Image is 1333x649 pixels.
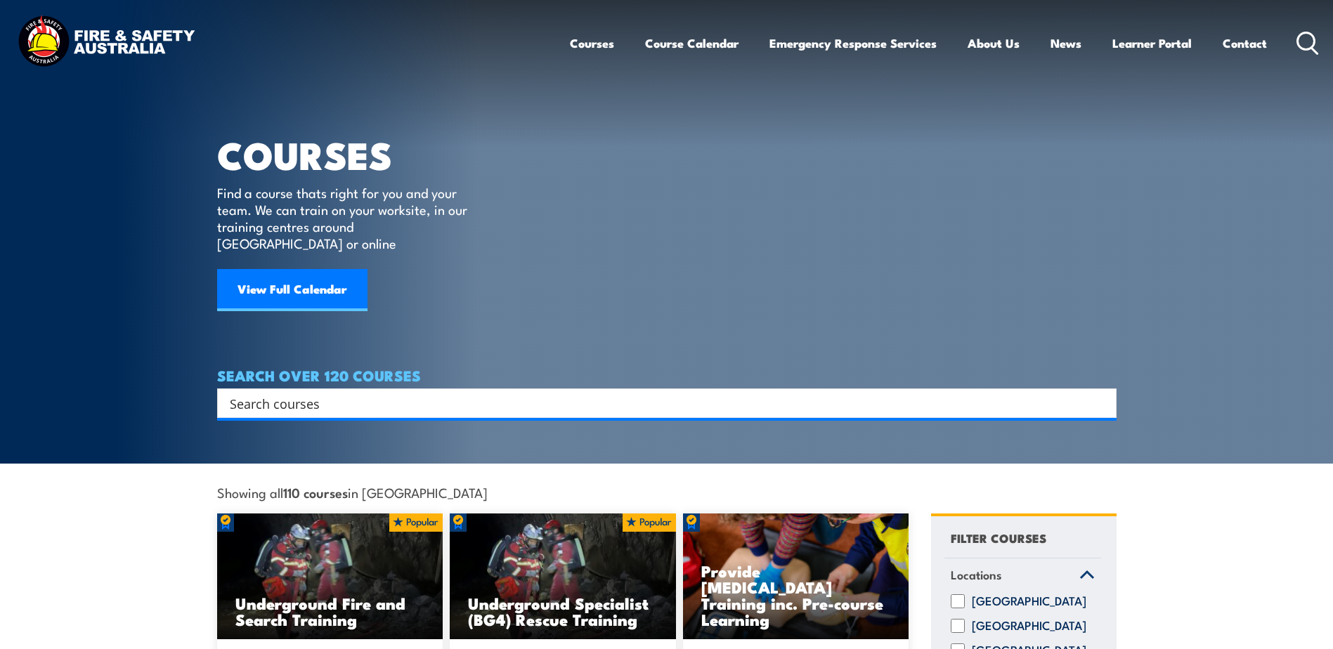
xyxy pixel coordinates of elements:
h3: Underground Specialist (BG4) Rescue Training [468,595,658,627]
label: [GEOGRAPHIC_DATA] [972,619,1086,633]
label: [GEOGRAPHIC_DATA] [972,594,1086,608]
button: Search magnifier button [1092,393,1112,413]
a: Contact [1223,25,1267,62]
h4: FILTER COURSES [951,528,1046,547]
a: Courses [570,25,614,62]
a: About Us [968,25,1020,62]
span: Locations [951,565,1002,584]
a: Underground Fire and Search Training [217,513,443,640]
a: Underground Specialist (BG4) Rescue Training [450,513,676,640]
a: Learner Portal [1112,25,1192,62]
a: Provide [MEDICAL_DATA] Training inc. Pre-course Learning [683,513,909,640]
img: Underground mine rescue [217,513,443,640]
img: Underground mine rescue [450,513,676,640]
span: Showing all in [GEOGRAPHIC_DATA] [217,485,488,499]
img: Low Voltage Rescue and Provide CPR [683,513,909,640]
a: Course Calendar [645,25,739,62]
a: View Full Calendar [217,269,368,311]
h3: Underground Fire and Search Training [235,595,425,627]
form: Search form [233,393,1088,413]
h1: COURSES [217,138,488,171]
a: Emergency Response Services [769,25,937,62]
strong: 110 courses [283,483,348,501]
a: News [1051,25,1081,62]
h4: SEARCH OVER 120 COURSES [217,367,1117,383]
a: Locations [944,558,1101,595]
input: Search input [230,393,1086,414]
p: Find a course thats right for you and your team. We can train on your worksite, in our training c... [217,184,474,251]
h3: Provide [MEDICAL_DATA] Training inc. Pre-course Learning [701,563,891,627]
